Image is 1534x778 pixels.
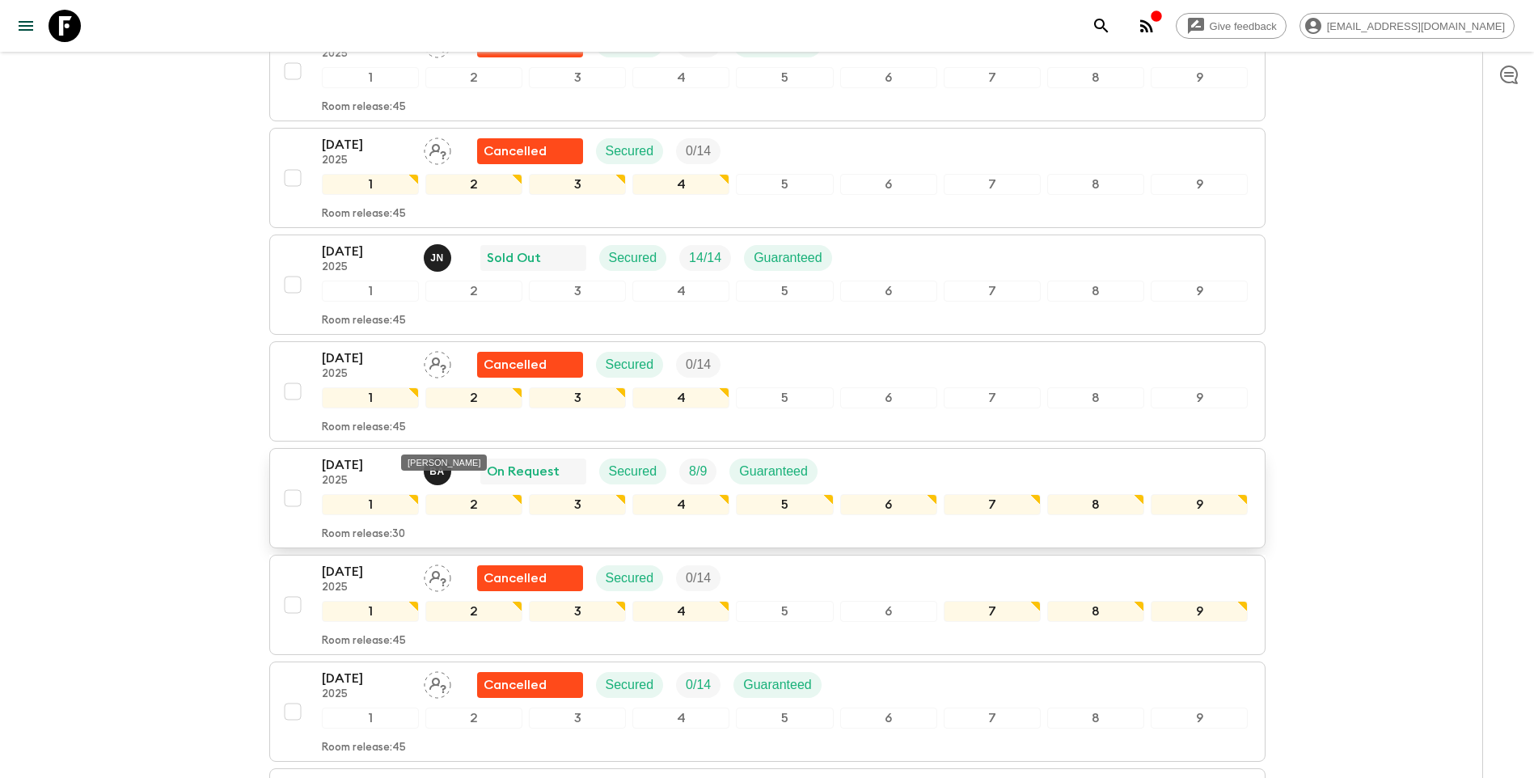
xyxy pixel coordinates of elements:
[609,462,657,481] p: Secured
[401,455,487,471] div: [PERSON_NAME]
[322,368,411,381] p: 2025
[477,352,583,378] div: Flash Pack cancellation
[529,387,626,408] div: 3
[944,708,1041,729] div: 7
[736,387,833,408] div: 5
[322,581,411,594] p: 2025
[269,341,1266,442] button: [DATE]2025Assign pack leaderFlash Pack cancellationSecuredTrip Fill123456789Room release:45
[944,174,1041,195] div: 7
[484,355,547,374] p: Cancelled
[322,688,411,701] p: 2025
[424,463,454,476] span: Byron Anderson
[322,174,419,195] div: 1
[269,235,1266,335] button: [DATE]2025Janita NurmiSold OutSecuredTrip FillGuaranteed123456789Room release:45
[1151,387,1248,408] div: 9
[632,601,729,622] div: 4
[322,48,411,61] p: 2025
[424,249,454,262] span: Janita Nurmi
[322,135,411,154] p: [DATE]
[322,669,411,688] p: [DATE]
[529,708,626,729] div: 3
[606,142,654,161] p: Secured
[322,421,406,434] p: Room release: 45
[599,459,667,484] div: Secured
[596,565,664,591] div: Secured
[686,355,711,374] p: 0 / 14
[840,708,937,729] div: 6
[944,67,1041,88] div: 7
[322,635,406,648] p: Room release: 45
[322,742,406,755] p: Room release: 45
[425,708,522,729] div: 2
[322,528,405,541] p: Room release: 30
[322,154,411,167] p: 2025
[736,281,833,302] div: 5
[609,248,657,268] p: Secured
[487,248,541,268] p: Sold Out
[1047,67,1144,88] div: 8
[686,675,711,695] p: 0 / 14
[596,138,664,164] div: Secured
[484,142,547,161] p: Cancelled
[840,174,937,195] div: 6
[424,356,451,369] span: Assign pack leader
[425,281,522,302] div: 2
[1151,281,1248,302] div: 9
[1318,20,1514,32] span: [EMAIL_ADDRESS][DOMAIN_NAME]
[484,569,547,588] p: Cancelled
[676,352,721,378] div: Trip Fill
[529,494,626,515] div: 3
[1151,494,1248,515] div: 9
[1047,601,1144,622] div: 8
[529,67,626,88] div: 3
[269,448,1266,548] button: [DATE]2025Byron AndersonOn RequestSecuredTrip FillGuaranteed123456789Room release:30
[269,21,1266,121] button: [DATE]2025Assign pack leaderFlash Pack cancellationSecuredTrip FillGuaranteed123456789Room releas...
[322,601,419,622] div: 1
[686,569,711,588] p: 0 / 14
[739,462,808,481] p: Guaranteed
[944,601,1041,622] div: 7
[606,569,654,588] p: Secured
[430,252,444,264] p: J N
[1047,494,1144,515] div: 8
[676,565,721,591] div: Trip Fill
[679,245,731,271] div: Trip Fill
[686,142,711,161] p: 0 / 14
[743,675,812,695] p: Guaranteed
[322,281,419,302] div: 1
[425,387,522,408] div: 2
[736,601,833,622] div: 5
[840,67,937,88] div: 6
[322,315,406,328] p: Room release: 45
[840,387,937,408] div: 6
[10,10,42,42] button: menu
[840,281,937,302] div: 6
[322,242,411,261] p: [DATE]
[606,355,654,374] p: Secured
[632,708,729,729] div: 4
[269,662,1266,762] button: [DATE]2025Assign pack leaderFlash Pack cancellationSecuredTrip FillGuaranteed123456789Room releas...
[425,494,522,515] div: 2
[944,387,1041,408] div: 7
[322,708,419,729] div: 1
[529,281,626,302] div: 3
[736,174,833,195] div: 5
[840,601,937,622] div: 6
[1201,20,1286,32] span: Give feedback
[424,676,451,689] span: Assign pack leader
[1299,13,1515,39] div: [EMAIL_ADDRESS][DOMAIN_NAME]
[322,349,411,368] p: [DATE]
[322,101,406,114] p: Room release: 45
[322,475,411,488] p: 2025
[736,708,833,729] div: 5
[529,174,626,195] div: 3
[322,562,411,581] p: [DATE]
[1047,387,1144,408] div: 8
[689,462,707,481] p: 8 / 9
[477,565,583,591] div: Flash Pack cancellation
[484,675,547,695] p: Cancelled
[599,245,667,271] div: Secured
[322,208,406,221] p: Room release: 45
[425,601,522,622] div: 2
[596,672,664,698] div: Secured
